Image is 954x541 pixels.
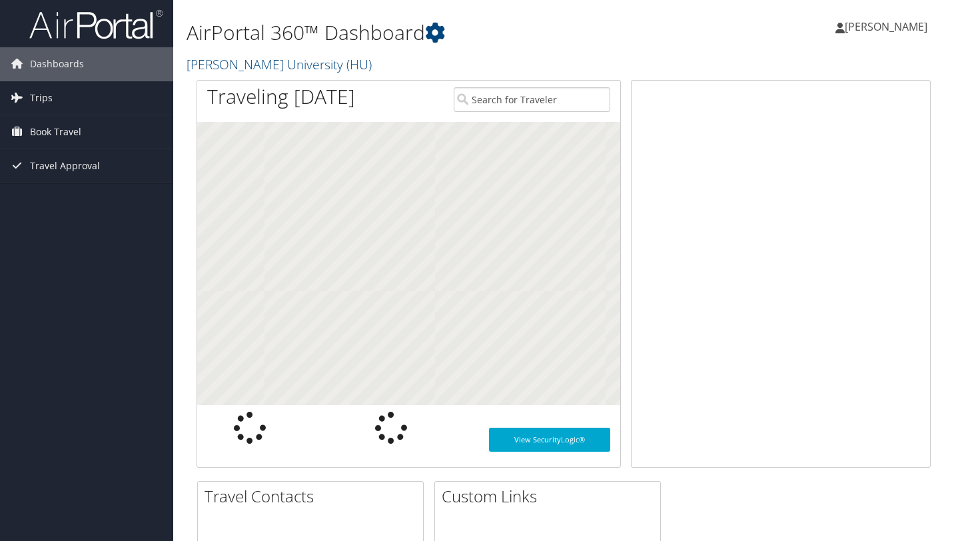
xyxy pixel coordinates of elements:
h1: AirPortal 360™ Dashboard [187,19,690,47]
img: airportal-logo.png [29,9,163,40]
h2: Custom Links [442,485,660,508]
span: [PERSON_NAME] [845,19,927,34]
h1: Traveling [DATE] [207,83,355,111]
input: Search for Traveler [454,87,610,112]
a: [PERSON_NAME] [835,7,941,47]
a: View SecurityLogic® [489,428,610,452]
span: Dashboards [30,47,84,81]
span: Trips [30,81,53,115]
a: [PERSON_NAME] University (HU) [187,55,375,73]
h2: Travel Contacts [205,485,423,508]
span: Book Travel [30,115,81,149]
span: Travel Approval [30,149,100,183]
